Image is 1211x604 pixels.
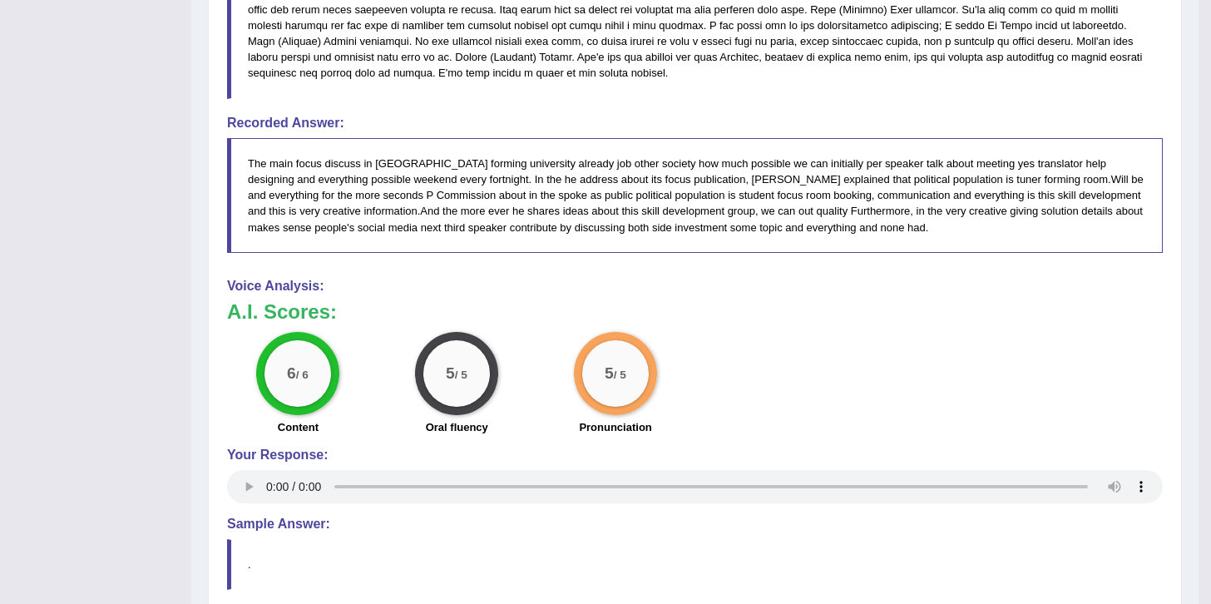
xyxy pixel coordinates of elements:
h4: Sample Answer: [227,517,1163,532]
h4: Voice Analysis: [227,279,1163,294]
small: / 5 [455,369,467,381]
b: A.I. Scores: [227,300,337,323]
blockquote: The main focus discuss in [GEOGRAPHIC_DATA] forming university already job other society how much... [227,138,1163,253]
label: Oral fluency [426,419,488,435]
big: 5 [446,364,455,382]
big: 5 [605,364,614,382]
h4: Your Response: [227,448,1163,463]
h4: Recorded Answer: [227,116,1163,131]
small: / 5 [614,369,626,381]
blockquote: . [227,539,1163,590]
big: 6 [287,364,296,382]
small: / 6 [296,369,309,381]
label: Pronunciation [579,419,651,435]
label: Content [278,419,319,435]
